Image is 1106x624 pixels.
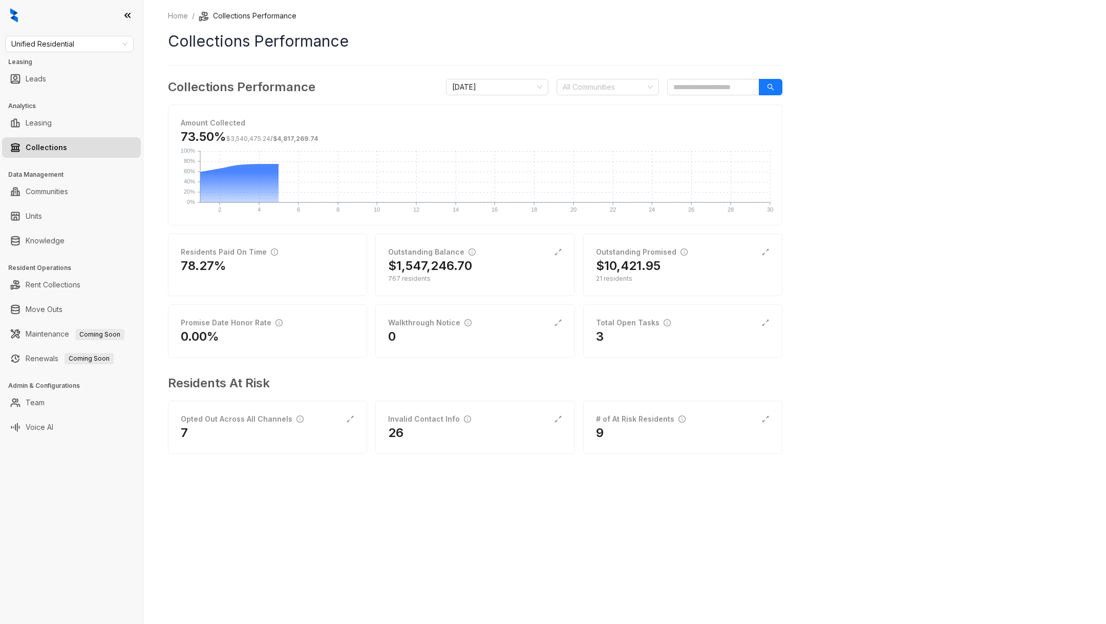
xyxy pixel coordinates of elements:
h3: 73.50% [181,129,318,145]
a: Leads [26,69,46,89]
a: Rent Collections [26,275,80,295]
text: 12 [413,206,419,213]
h2: 9 [596,425,604,441]
div: Invalid Contact Info [388,413,471,425]
text: 2 [218,206,221,213]
li: Leasing [2,113,141,133]
span: September 2025 [452,79,542,95]
span: Coming Soon [75,329,124,340]
span: $4,817,269.74 [273,135,318,142]
h3: Admin & Configurations [8,381,143,390]
span: expand-alt [554,248,562,256]
span: / [226,135,318,142]
span: expand-alt [554,415,562,423]
h2: 7 [181,425,188,441]
text: 30 [767,206,773,213]
span: $3,540,475.24 [226,135,270,142]
div: 767 residents [388,274,562,283]
div: Outstanding Balance [388,246,476,258]
a: Knowledge [26,231,65,251]
li: Collections Performance [199,10,296,22]
span: Unified Residential [11,36,127,52]
div: 21 residents [596,274,770,283]
a: Voice AI [26,417,53,438]
span: Coming Soon [65,353,114,364]
a: Team [26,392,45,413]
span: info-circle [271,248,278,256]
h2: $10,421.95 [596,258,661,274]
text: 8 [336,206,339,213]
li: Units [2,206,141,226]
a: Leasing [26,113,52,133]
span: info-circle [464,319,472,326]
li: Move Outs [2,299,141,320]
h2: $1,547,246.70 [388,258,472,274]
text: 16 [492,206,498,213]
h2: 0.00% [181,328,219,345]
text: 10 [374,206,380,213]
span: info-circle [464,415,471,423]
text: 20 [570,206,577,213]
span: info-circle [469,248,476,256]
img: logo [10,8,18,23]
a: RenewalsComing Soon [26,348,114,369]
span: info-circle [296,415,304,423]
a: Communities [26,181,68,202]
text: 24 [649,206,655,213]
text: 26 [688,206,694,213]
text: 14 [453,206,459,213]
li: Renewals [2,348,141,369]
h3: Leasing [8,57,143,67]
li: / [192,10,195,22]
strong: Amount Collected [181,118,245,127]
span: expand-alt [346,415,354,423]
li: Rent Collections [2,275,141,295]
text: 60% [184,168,195,174]
li: Leads [2,69,141,89]
a: Units [26,206,42,226]
h3: Resident Operations [8,263,143,273]
li: Knowledge [2,231,141,251]
h2: 78.27% [181,258,226,274]
div: Opted Out Across All Channels [181,413,304,425]
div: Walkthrough Notice [388,317,472,328]
h3: Analytics [8,101,143,111]
h3: Collections Performance [168,78,315,96]
h2: 0 [388,328,396,345]
h3: Data Management [8,170,143,179]
li: Voice AI [2,417,141,438]
li: Collections [2,137,141,158]
div: Total Open Tasks [596,317,671,328]
span: expand-alt [761,319,770,327]
div: Residents Paid On Time [181,246,278,258]
a: Move Outs [26,299,62,320]
li: Team [2,392,141,413]
h3: Residents At Risk [168,374,774,392]
h2: 3 [596,328,604,345]
span: expand-alt [554,319,562,327]
div: # of At Risk Residents [596,413,686,425]
text: 40% [184,178,195,184]
text: 100% [181,148,195,154]
span: info-circle [680,248,688,256]
text: 0% [187,199,195,205]
span: info-circle [678,415,686,423]
div: Outstanding Promised [596,246,688,258]
text: 18 [531,206,537,213]
li: Maintenance [2,324,141,344]
a: Collections [26,137,67,158]
a: Home [166,10,190,22]
span: info-circle [664,319,671,326]
text: 20% [184,189,195,195]
text: 28 [728,206,734,213]
h2: 26 [388,425,403,441]
h1: Collections Performance [168,30,782,53]
text: 80% [184,158,195,164]
li: Communities [2,181,141,202]
span: info-circle [275,319,283,326]
div: Promise Date Honor Rate [181,317,283,328]
span: expand-alt [761,415,770,423]
text: 6 [297,206,300,213]
text: 4 [258,206,261,213]
span: expand-alt [761,248,770,256]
